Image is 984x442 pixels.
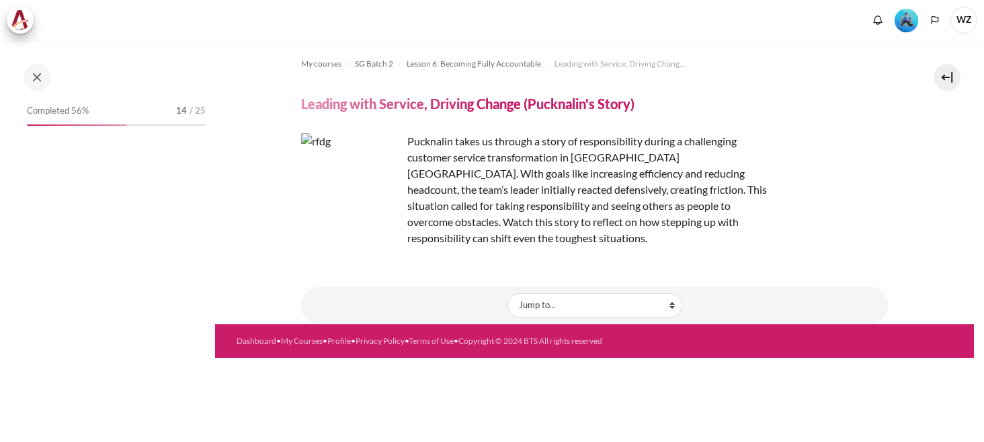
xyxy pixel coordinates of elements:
[555,56,689,72] a: Leading with Service, Driving Change (Pucknalin's Story)
[301,95,634,112] h4: Leading with Service, Driving Change (Pucknalin's Story)
[950,7,977,34] a: User menu
[301,58,341,70] span: My courses
[7,7,40,34] a: Architeck Architeck
[176,104,187,118] span: 14
[355,56,393,72] a: SG Batch 2
[868,10,888,30] div: Show notification window with no new notifications
[889,7,924,32] a: Level #3
[11,10,30,30] img: Architeck
[301,56,341,72] a: My courses
[27,124,127,126] div: 56%
[301,53,889,75] nav: Navigation bar
[190,104,206,118] span: / 25
[237,336,276,346] a: Dashboard
[356,336,405,346] a: Privacy Policy
[215,40,974,324] section: Content
[355,58,393,70] span: SG Batch 2
[895,7,918,32] div: Level #3
[925,10,945,30] button: Languages
[237,335,627,347] div: • • • • •
[895,9,918,32] img: Level #3
[407,56,541,72] a: Lesson 6: Becoming Fully Accountable
[458,336,602,346] a: Copyright © 2024 BTS All rights reserved
[407,58,541,70] span: Lesson 6: Becoming Fully Accountable
[950,7,977,34] span: WZ
[301,133,402,234] img: rfdg
[27,104,89,118] span: Completed 56%
[409,336,454,346] a: Terms of Use
[281,336,323,346] a: My Courses
[555,58,689,70] span: Leading with Service, Driving Change (Pucknalin's Story)
[327,336,351,346] a: Profile
[301,133,772,246] div: Pucknalin takes us through a story of responsibility during a challenging customer service transf...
